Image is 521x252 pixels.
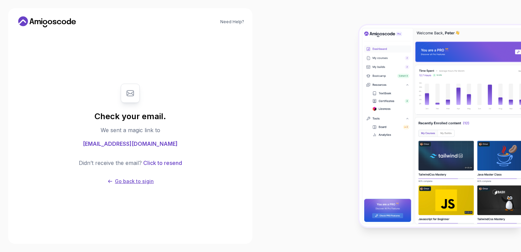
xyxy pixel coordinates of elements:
img: Amigoscode Dashboard [359,25,521,227]
p: Go back to sigin [115,178,154,185]
p: Didn’t receive the email? [79,159,142,167]
span: [EMAIL_ADDRESS][DOMAIN_NAME] [83,140,178,148]
h1: Check your email. [94,111,166,122]
a: Need Help? [220,19,244,25]
a: Home link [16,16,78,27]
button: Go back to sigin [107,178,154,185]
button: Click to resend [142,159,182,167]
p: We sent a magic link to [101,126,160,134]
